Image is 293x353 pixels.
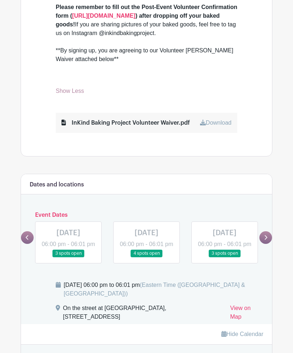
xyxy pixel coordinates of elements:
strong: Please remember to fill out the Post-Event Volunteer Confirmation form ( [56,4,237,19]
div: [DATE] 06:00 pm to 06:01 pm [64,281,263,298]
span: (Eastern Time ([GEOGRAPHIC_DATA] & [GEOGRAPHIC_DATA])) [64,282,245,297]
div: InKind Baking Project Volunteer Waiver.pdf [61,119,190,127]
a: [URL][DOMAIN_NAME] [72,13,135,19]
a: Show Less [56,88,84,97]
div: If you are sharing pictures of your baked goods, feel free to tag us on Instagram @inkindbakingpr... [56,3,237,38]
strong: ) after dropping off your baked goods! [56,13,220,27]
div: On the street at [GEOGRAPHIC_DATA], [STREET_ADDRESS] [63,304,224,324]
h6: Dates and locations [30,181,84,188]
h6: Event Dates [34,212,259,219]
a: View on Map [230,304,263,324]
a: Hide Calendar [221,331,263,337]
a: Download [200,120,232,126]
div: **By signing up, you are agreeing to our Volunteer [PERSON_NAME] Waiver attached below** [56,46,237,64]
